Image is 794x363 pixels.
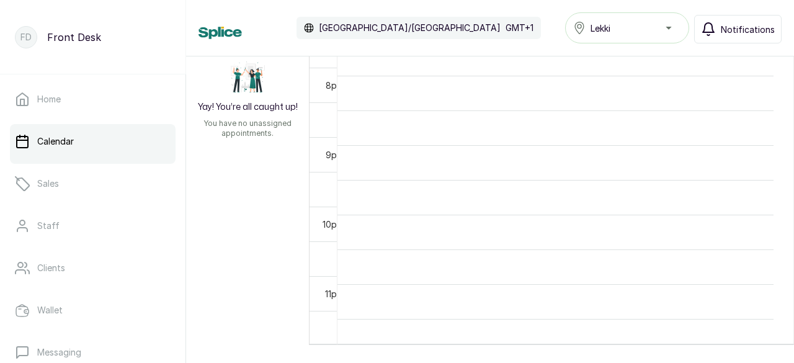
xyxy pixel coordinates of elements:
[37,304,63,316] p: Wallet
[721,23,775,36] span: Notifications
[194,119,301,138] p: You have no unassigned appointments.
[10,293,176,328] a: Wallet
[47,30,101,45] p: Front Desk
[37,220,60,232] p: Staff
[10,166,176,201] a: Sales
[10,124,176,159] a: Calendar
[323,287,346,300] div: 11pm
[319,22,501,34] p: [GEOGRAPHIC_DATA]/[GEOGRAPHIC_DATA]
[37,262,65,274] p: Clients
[591,22,610,35] span: Lekki
[37,135,74,148] p: Calendar
[37,93,61,105] p: Home
[20,31,32,43] p: FD
[506,22,533,34] p: GMT+1
[323,148,346,161] div: 9pm
[320,218,346,231] div: 10pm
[37,346,81,359] p: Messaging
[694,15,782,43] button: Notifications
[198,101,298,114] h2: Yay! You’re all caught up!
[10,251,176,285] a: Clients
[10,82,176,117] a: Home
[10,208,176,243] a: Staff
[565,12,689,43] button: Lekki
[323,79,346,92] div: 8pm
[37,177,59,190] p: Sales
